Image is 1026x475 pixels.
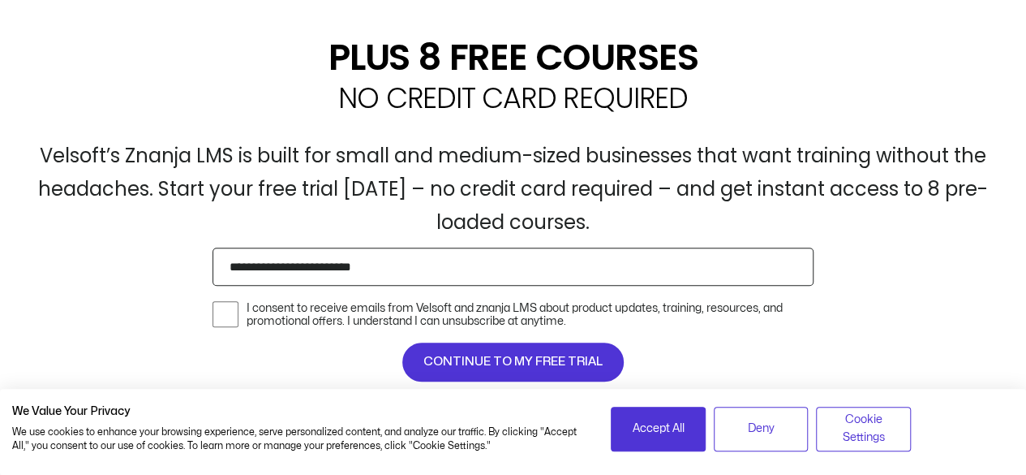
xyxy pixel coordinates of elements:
[826,411,900,447] span: Cookie Settings
[12,39,1014,76] h2: PLUS 8 FREE COURSES
[423,352,603,372] span: CONTINUE TO MY FREE TRIAL
[402,343,624,382] button: CONTINUE TO MY FREE TRIAL
[816,407,911,451] button: Adjust cookie preferences
[12,404,586,419] h2: We Value Your Privacy
[12,84,1014,112] h2: NO CREDIT CARD REQUIRED
[12,140,1014,239] p: Velsoft’s Znanja LMS is built for small and medium-sized businesses that want training without th...
[632,420,684,438] span: Accept All
[247,302,814,327] label: I consent to receive emails from Velsoft and znanja LMS about product updates, training, resource...
[748,420,775,438] span: Deny
[714,407,809,451] button: Deny all cookies
[12,425,586,453] p: We use cookies to enhance your browsing experience, serve personalized content, and analyze our t...
[611,407,706,451] button: Accept all cookies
